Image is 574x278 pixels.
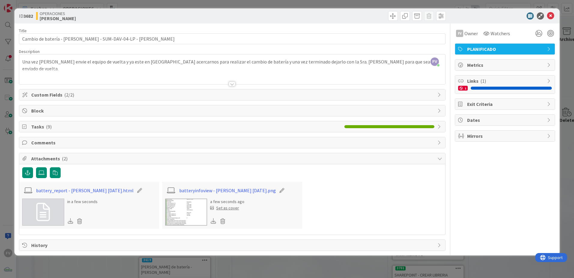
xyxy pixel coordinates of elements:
span: Watchers [491,30,510,37]
span: OPERACIONES [40,11,76,16]
div: 1 [458,86,468,91]
p: Una vez [PERSON_NAME] envie el equipo de vuelta y ya este en [GEOGRAPHIC_DATA] acercarnos para re... [22,58,442,72]
span: Comments [31,139,434,146]
label: Title [19,28,27,33]
span: Attachments [31,155,434,162]
div: Download [210,217,217,225]
span: Owner [464,30,478,37]
span: Description [19,49,40,54]
span: PLANIFICADO [467,45,544,53]
span: ( 2 ) [62,156,68,162]
a: batteryinfoview - [PERSON_NAME] [DATE].png [179,187,276,194]
span: ID [19,12,33,20]
span: Links [467,77,544,85]
span: Block [31,107,434,114]
span: Dates [467,116,544,124]
input: type card name here... [19,33,446,44]
span: Custom Fields [31,91,434,98]
div: Set as cover [210,205,239,211]
span: Support [13,1,27,8]
span: Exit Criteria [467,100,544,108]
span: Mirrors [467,132,544,140]
span: ( 9 ) [46,124,52,130]
a: battery_report - [PERSON_NAME] [DATE].html [36,187,134,194]
span: Metrics [467,61,544,69]
span: FV [431,57,439,66]
div: in a few seconds [67,199,98,205]
span: ( 2/2 ) [64,92,74,98]
span: History [31,242,434,249]
span: Tasks [31,123,341,130]
div: FV [456,30,463,37]
span: ( 1 ) [480,78,486,84]
div: a few seconds ago [210,199,244,205]
b: [PERSON_NAME] [40,16,76,21]
div: Download [67,217,74,225]
b: 3682 [23,13,33,19]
